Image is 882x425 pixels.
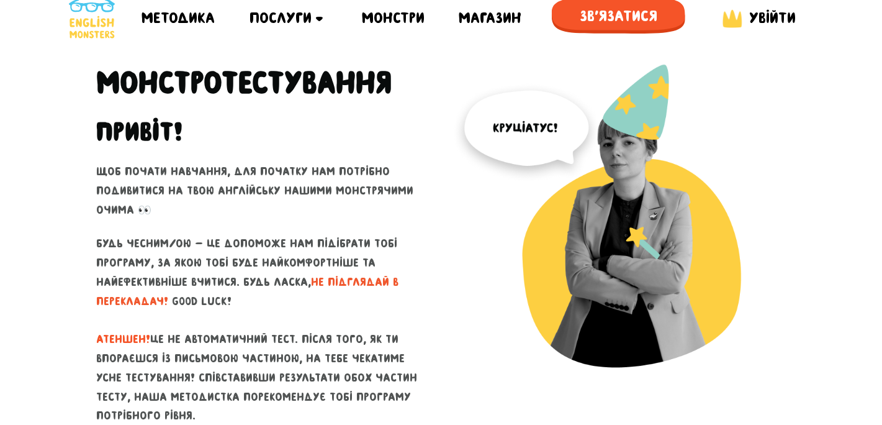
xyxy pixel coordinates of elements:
[97,276,399,308] span: не підглядай в перекладач!
[97,116,183,147] h2: Привіт!
[97,333,151,345] span: АТЕНШЕН!
[97,162,432,219] p: Щоб почати навчання, для початку нам потрібно подивитися на твою англійську нашими монстрячими оч...
[451,64,786,399] img: English Monsters test
[750,9,796,26] span: Увійти
[97,64,392,101] h1: Монстро­­тестування
[720,7,745,30] img: English Monsters login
